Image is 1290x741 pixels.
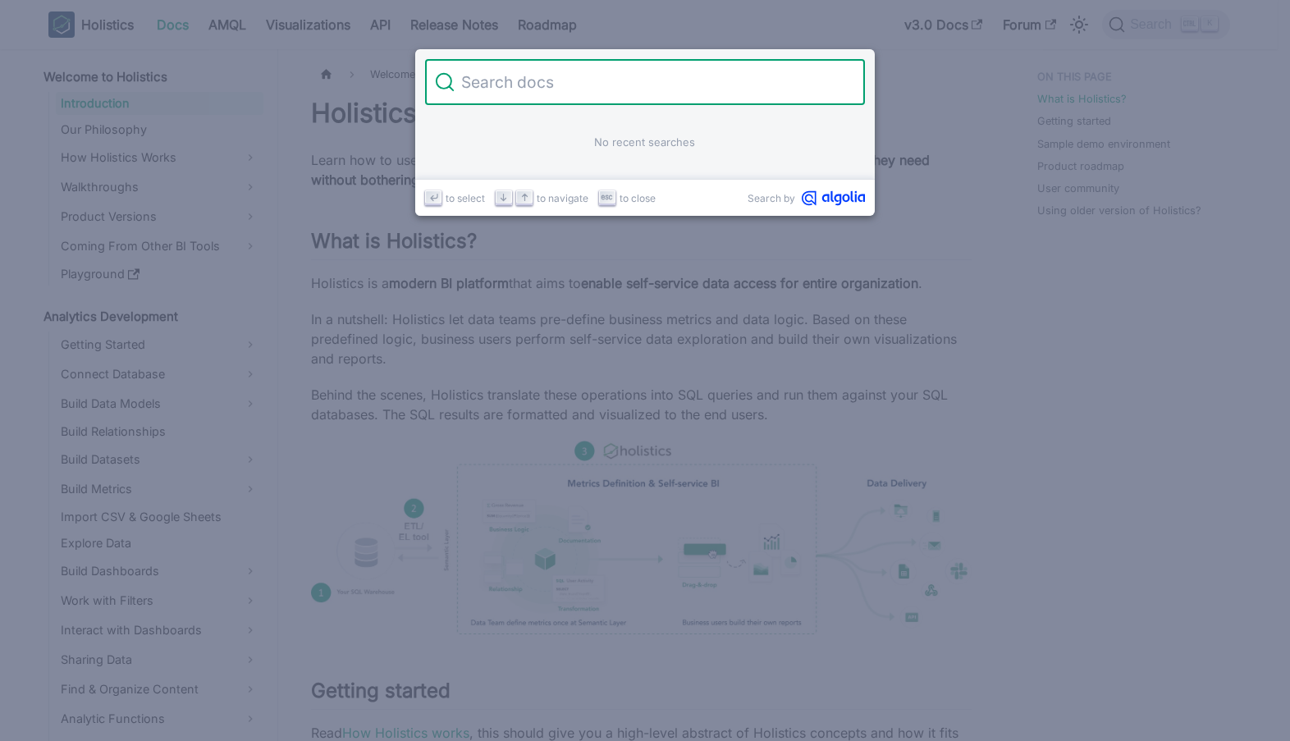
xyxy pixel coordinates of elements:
svg: Algolia [802,190,865,206]
span: Search by [748,190,795,206]
input: Search docs [455,59,855,105]
span: to navigate [537,190,588,206]
svg: Escape key [601,191,613,204]
svg: Enter key [428,191,440,204]
svg: Arrow up [519,191,531,204]
svg: Arrow down [497,191,510,204]
p: No recent searches [469,135,821,150]
a: Search byAlgolia [748,190,865,206]
span: to select [446,190,485,206]
span: to close [620,190,656,206]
